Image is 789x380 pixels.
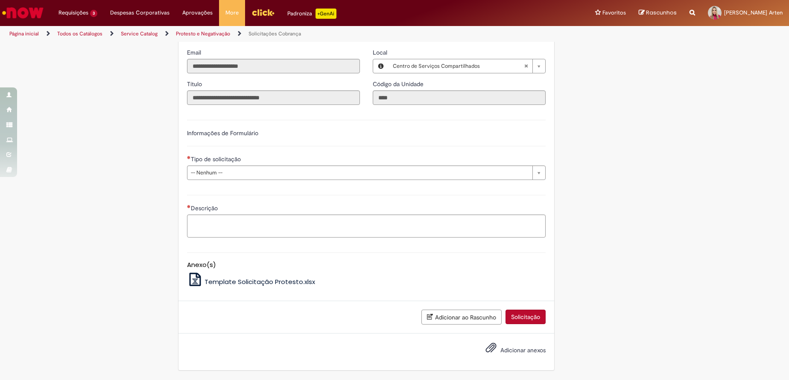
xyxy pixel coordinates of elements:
a: Service Catalog [121,30,158,37]
span: -- Nenhum -- [191,166,528,180]
span: Local [373,49,389,56]
span: Favoritos [602,9,626,17]
span: Descrição [191,204,219,212]
h5: Anexo(s) [187,261,546,269]
button: Solicitação [506,310,546,324]
span: Necessários [187,156,191,159]
img: click_logo_yellow_360x200.png [251,6,275,19]
span: Despesas Corporativas [110,9,169,17]
input: Email [187,59,360,73]
button: Local, Visualizar este registro Centro de Serviços Compartilhados [373,59,389,73]
span: Template Solicitação Protesto.xlsx [205,277,315,286]
span: [PERSON_NAME] Arten [724,9,783,16]
a: Centro de Serviços CompartilhadosLimpar campo Local [389,59,545,73]
span: Necessários [187,205,191,208]
span: Somente leitura - Email [187,49,203,56]
abbr: Limpar campo Local [520,59,532,73]
a: Página inicial [9,30,39,37]
label: Somente leitura - Código da Unidade [373,80,425,88]
span: Requisições [58,9,88,17]
span: Aprovações [182,9,213,17]
a: Rascunhos [639,9,677,17]
textarea: Descrição [187,215,546,238]
label: Somente leitura - Email [187,48,203,57]
span: Rascunhos [646,9,677,17]
button: Adicionar anexos [483,340,499,360]
span: More [225,9,239,17]
span: 3 [90,10,97,17]
input: Código da Unidade [373,90,546,105]
span: Tipo de solicitação [191,155,243,163]
div: Padroniza [287,9,336,19]
a: Solicitações Cobrança [248,30,301,37]
span: Adicionar anexos [500,346,546,354]
label: Somente leitura - Título [187,80,204,88]
ul: Trilhas de página [6,26,520,42]
a: Protesto e Negativação [176,30,230,37]
a: Todos os Catálogos [57,30,102,37]
a: Template Solicitação Protesto.xlsx [187,277,316,286]
label: Informações de Formulário [187,129,258,137]
input: Título [187,90,360,105]
span: Centro de Serviços Compartilhados [393,59,524,73]
img: ServiceNow [1,4,45,21]
p: +GenAi [316,9,336,19]
button: Adicionar ao Rascunho [421,310,502,325]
